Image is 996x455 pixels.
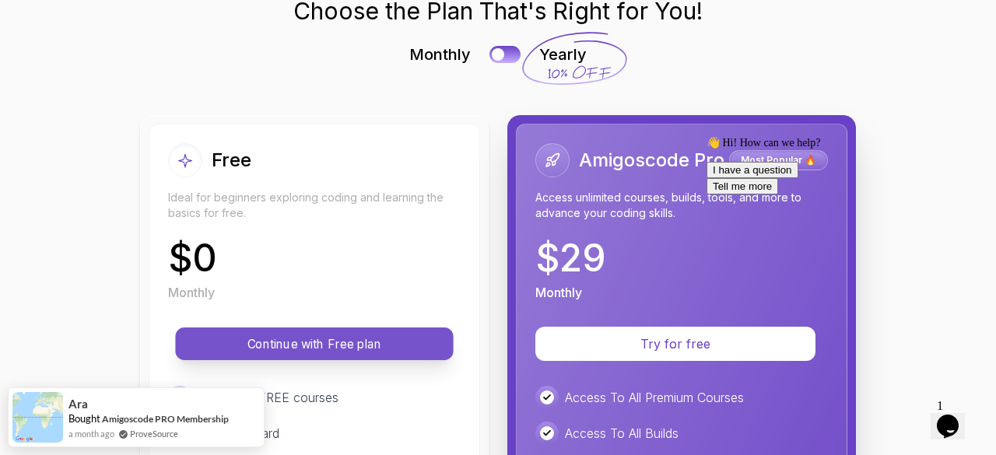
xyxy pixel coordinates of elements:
p: Ideal for beginners exploring coding and learning the basics for free. [168,190,461,221]
iframe: chat widget [700,130,980,385]
p: Try for free [554,334,797,353]
p: $ 29 [535,240,606,277]
button: Try for free [535,327,815,361]
span: Ara [68,397,88,411]
p: Monthly [409,44,471,65]
button: Continue with Free plan [175,327,453,360]
h2: Amigoscode Pro [579,148,724,173]
button: I have a question [6,32,98,48]
p: Monthly [168,283,215,302]
div: 👋 Hi! How can we help?I have a questionTell me more [6,6,286,65]
a: ProveSource [130,427,178,440]
a: Amigoscode PRO Membership [102,413,229,425]
p: $ 0 [168,240,217,277]
p: Access unlimited courses, builds, tools, and more to advance your coding skills. [535,190,828,221]
button: Tell me more [6,48,78,65]
h2: Free [212,148,251,173]
p: Monthly [535,283,582,302]
iframe: chat widget [931,393,980,439]
p: Continue with Free plan [193,335,436,353]
span: 👋 Hi! How can we help? [6,7,120,19]
span: a month ago [68,427,114,440]
img: provesource social proof notification image [12,392,63,443]
p: Access To All Builds [565,424,679,443]
p: Access To All Premium Courses [565,388,744,407]
p: Access to FREE courses [198,388,338,407]
span: Bought [68,412,100,425]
